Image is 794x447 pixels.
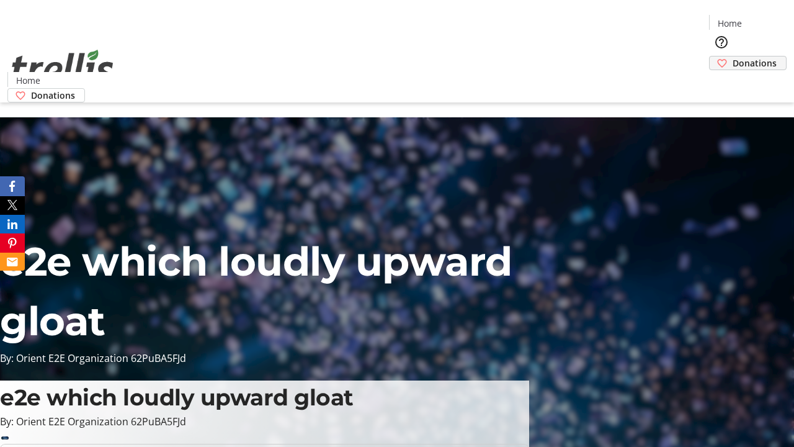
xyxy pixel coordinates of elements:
[8,74,48,87] a: Home
[709,70,734,95] button: Cart
[710,17,749,30] a: Home
[718,17,742,30] span: Home
[16,74,40,87] span: Home
[7,36,118,98] img: Orient E2E Organization 62PuBA5FJd's Logo
[31,89,75,102] span: Donations
[709,56,787,70] a: Donations
[709,30,734,55] button: Help
[7,88,85,102] a: Donations
[733,56,777,70] span: Donations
